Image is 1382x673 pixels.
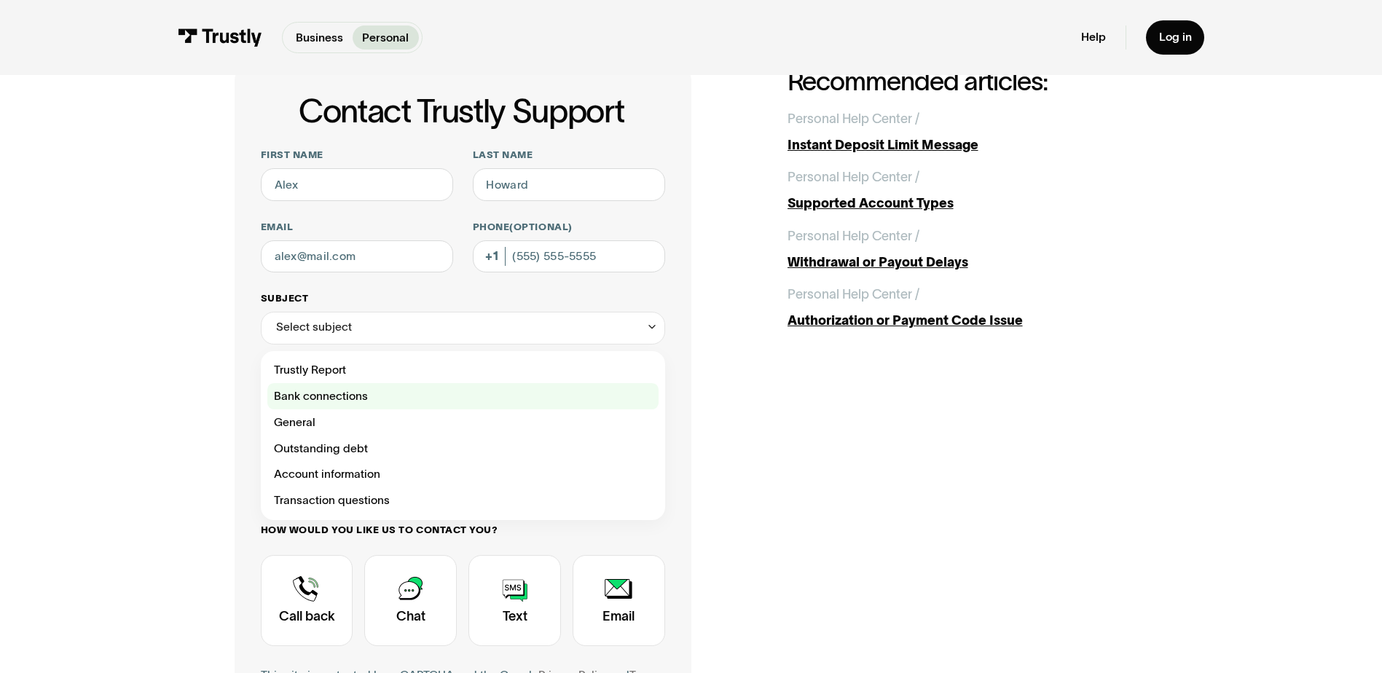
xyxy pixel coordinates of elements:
[788,227,919,246] div: Personal Help Center /
[473,221,665,234] label: Phone
[788,109,1148,155] a: Personal Help Center /Instant Deposit Limit Message
[274,465,380,484] span: Account information
[286,25,353,49] a: Business
[261,292,665,305] label: Subject
[178,28,262,47] img: Trustly Logo
[788,135,1148,155] div: Instant Deposit Limit Message
[788,67,1148,95] h2: Recommended articles:
[274,387,368,406] span: Bank connections
[473,168,665,201] input: Howard
[353,25,419,49] a: Personal
[788,311,1148,331] div: Authorization or Payment Code Issue
[788,285,919,304] div: Personal Help Center /
[509,221,572,232] span: (Optional)
[473,149,665,162] label: Last name
[261,345,665,521] nav: Select subject
[261,312,665,345] div: Select subject
[788,168,919,187] div: Personal Help Center /
[274,491,390,511] span: Transaction questions
[473,240,665,273] input: (555) 555-5555
[788,109,919,129] div: Personal Help Center /
[1081,30,1106,44] a: Help
[788,285,1148,331] a: Personal Help Center /Authorization or Payment Code Issue
[15,648,87,668] aside: Language selected: English (United States)
[258,93,665,129] h1: Contact Trustly Support
[274,439,368,459] span: Outstanding debt
[261,524,665,537] label: How would you like us to contact you?
[788,194,1148,213] div: Supported Account Types
[1146,20,1205,55] a: Log in
[788,227,1148,272] a: Personal Help Center /Withdrawal or Payout Delays
[274,361,346,380] span: Trustly Report
[788,253,1148,272] div: Withdrawal or Payout Delays
[261,149,453,162] label: First name
[274,413,315,433] span: General
[29,648,87,668] ul: Language list
[261,221,453,234] label: Email
[276,318,352,337] div: Select subject
[362,29,409,47] p: Personal
[1159,30,1192,44] div: Log in
[261,168,453,201] input: Alex
[296,29,343,47] p: Business
[788,168,1148,213] a: Personal Help Center /Supported Account Types
[261,240,453,273] input: alex@mail.com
